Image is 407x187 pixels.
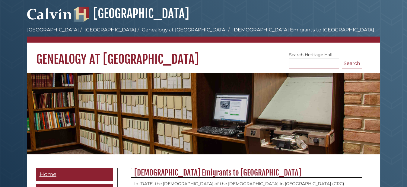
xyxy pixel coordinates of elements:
h2: [DEMOGRAPHIC_DATA] Emigrants to [GEOGRAPHIC_DATA] [131,168,362,178]
a: Home [36,168,113,181]
a: Genealogy at [GEOGRAPHIC_DATA] [142,27,227,33]
nav: breadcrumb [27,26,380,43]
button: Search [342,58,362,69]
img: Calvin [27,5,72,22]
h1: Genealogy at [GEOGRAPHIC_DATA] [27,43,380,67]
a: Calvin University [27,14,72,19]
img: Hekman Library Logo [74,7,89,22]
a: [GEOGRAPHIC_DATA] [27,27,79,33]
li: [DEMOGRAPHIC_DATA] Emigrants to [GEOGRAPHIC_DATA] [227,26,374,34]
a: [GEOGRAPHIC_DATA] [84,27,136,33]
span: Home [40,171,56,178]
a: [GEOGRAPHIC_DATA] [74,6,189,21]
